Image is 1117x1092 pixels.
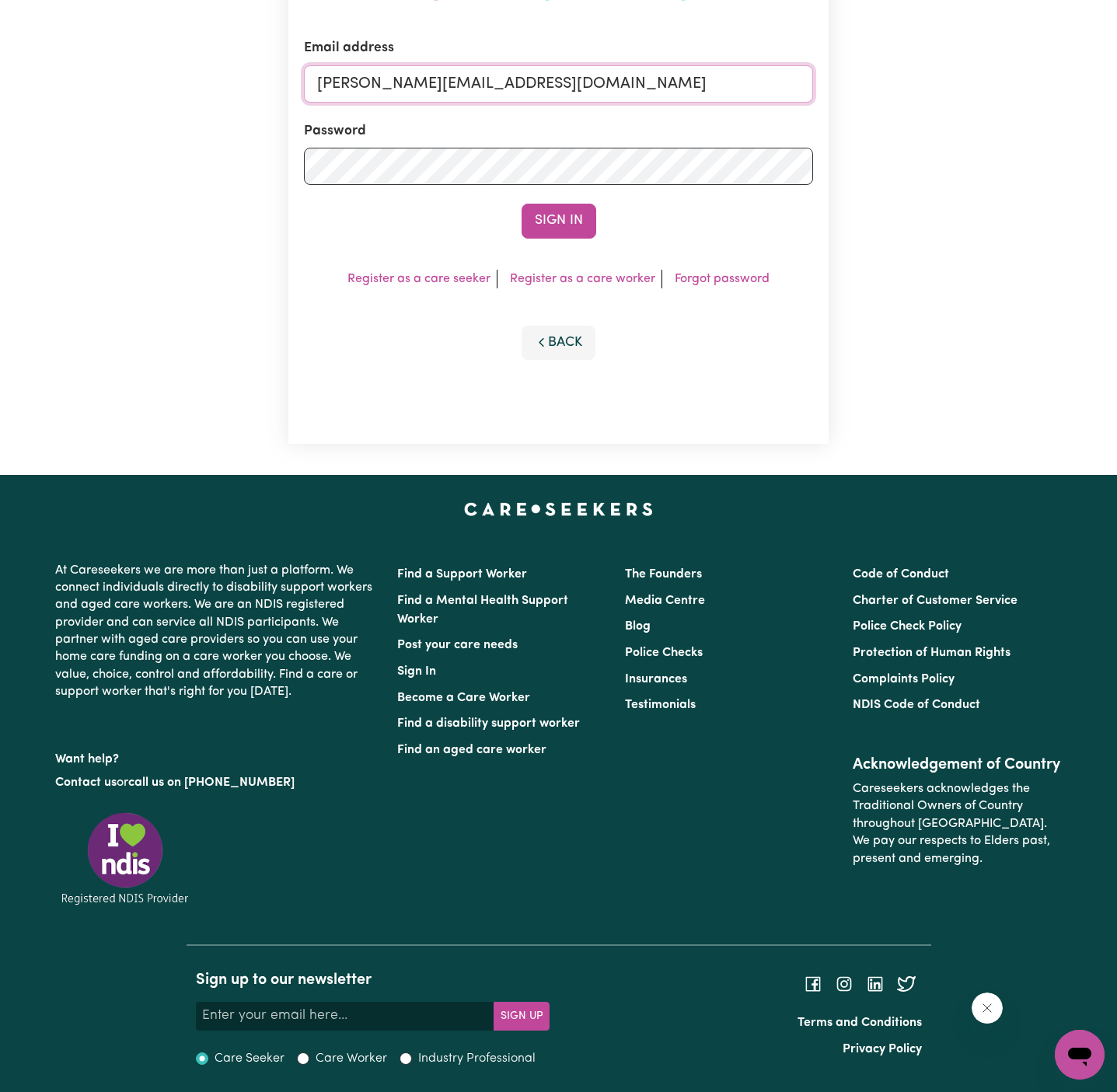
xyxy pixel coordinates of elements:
a: Follow Careseekers on LinkedIn [866,978,885,990]
a: Police Checks [625,647,703,659]
label: Email address [304,38,394,58]
a: Sign In [397,665,436,678]
p: Want help? [55,745,379,768]
label: Password [304,121,366,141]
a: Register as a care seeker [347,273,490,285]
a: Find an aged care worker [397,744,546,756]
a: Police Check Policy [853,620,962,633]
p: or [55,768,379,797]
a: Protection of Human Rights [853,647,1011,659]
a: Follow Careseekers on Facebook [804,978,822,990]
a: Media Centre [625,595,705,607]
a: Forgot password [675,273,770,285]
a: The Founders [625,568,702,581]
a: Become a Care Worker [397,692,530,704]
a: Blog [625,620,651,633]
input: Email address [304,65,813,103]
a: Careseekers home page [464,503,653,515]
iframe: Button to launch messaging window [1055,1030,1105,1080]
input: Enter your email here... [196,1002,494,1030]
button: Back [522,326,596,360]
a: Follow Careseekers on Twitter [897,978,916,990]
button: Subscribe [494,1002,550,1030]
a: Find a Support Worker [397,568,527,581]
a: Charter of Customer Service [853,595,1018,607]
a: Follow Careseekers on Instagram [835,978,853,990]
a: Find a disability support worker [397,717,580,730]
a: Find a Mental Health Support Worker [397,595,568,626]
button: Sign In [522,204,596,238]
a: Post your care needs [397,639,518,651]
p: At Careseekers we are more than just a platform. We connect individuals directly to disability su... [55,556,379,707]
img: Registered NDIS provider [55,810,195,907]
label: Care Worker [316,1049,387,1068]
a: NDIS Code of Conduct [853,699,980,711]
a: Complaints Policy [853,673,955,686]
label: Care Seeker [215,1049,284,1068]
a: Testimonials [625,699,696,711]
a: Code of Conduct [853,568,949,581]
a: Insurances [625,673,687,686]
p: Careseekers acknowledges the Traditional Owners of Country throughout [GEOGRAPHIC_DATA]. We pay o... [853,774,1062,874]
a: Contact us [55,776,117,789]
a: Terms and Conditions [798,1017,922,1029]
span: Need any help? [9,11,94,23]
h2: Acknowledgement of Country [853,755,1062,774]
h2: Sign up to our newsletter [196,971,550,989]
a: call us on [PHONE_NUMBER] [128,776,295,789]
iframe: Close message [972,993,1003,1024]
label: Industry Professional [418,1049,536,1068]
a: Register as a care worker [510,273,655,285]
a: Privacy Policy [843,1043,922,1055]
